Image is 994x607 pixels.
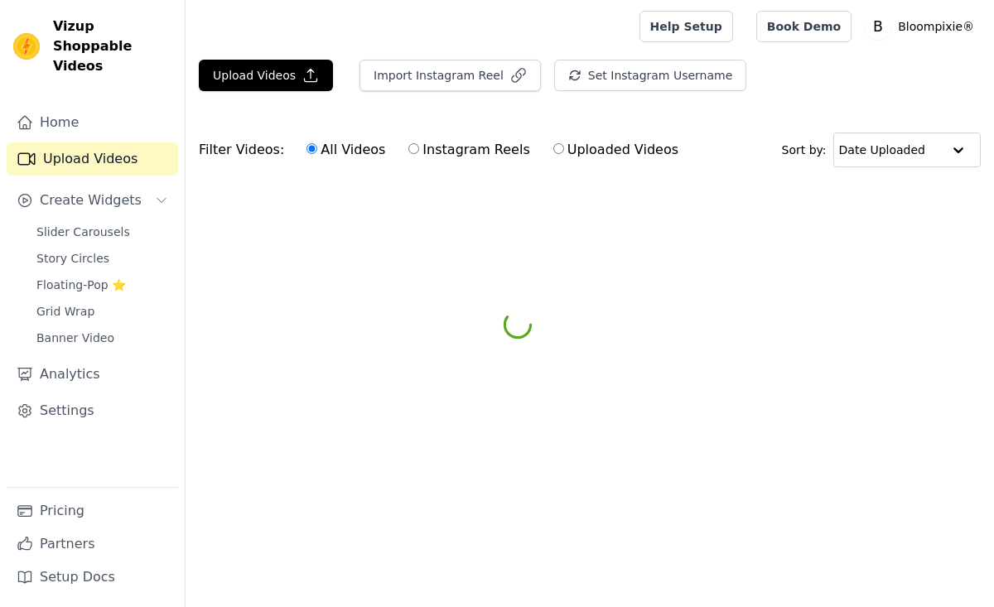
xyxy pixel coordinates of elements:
button: Create Widgets [7,184,178,217]
button: Upload Videos [199,60,333,91]
span: Create Widgets [40,190,142,210]
a: Analytics [7,358,178,391]
a: Upload Videos [7,142,178,176]
label: Instagram Reels [408,139,530,161]
img: Vizup [13,33,40,60]
span: Floating-Pop ⭐ [36,277,126,293]
input: Uploaded Videos [553,143,564,154]
span: Slider Carousels [36,224,130,240]
a: Home [7,106,178,139]
div: Sort by: [782,132,982,167]
a: Book Demo [756,11,852,42]
div: Filter Videos: [199,131,688,169]
text: B [873,18,883,35]
span: Grid Wrap [36,303,94,320]
button: B Bloompixie® [865,12,981,41]
span: Story Circles [36,250,109,267]
a: Grid Wrap [27,300,178,323]
button: Set Instagram Username [554,60,746,91]
a: Setup Docs [7,561,178,594]
button: Import Instagram Reel [359,60,541,91]
a: Partners [7,528,178,561]
a: Pricing [7,494,178,528]
label: All Videos [306,139,386,161]
span: Banner Video [36,330,114,346]
p: Bloompixie® [891,12,981,41]
a: Banner Video [27,326,178,349]
label: Uploaded Videos [552,139,679,161]
input: All Videos [306,143,317,154]
a: Story Circles [27,247,178,270]
span: Vizup Shoppable Videos [53,17,171,76]
input: Instagram Reels [408,143,419,154]
a: Settings [7,394,178,427]
a: Slider Carousels [27,220,178,243]
a: Floating-Pop ⭐ [27,273,178,296]
a: Help Setup [639,11,733,42]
